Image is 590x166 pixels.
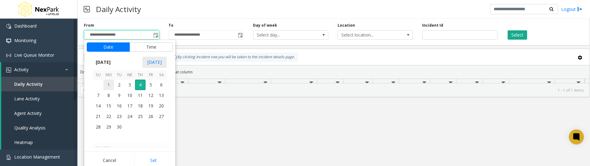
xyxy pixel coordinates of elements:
[146,80,156,90] span: 5
[338,31,398,39] span: Select location...
[103,70,114,80] th: Mo
[114,90,125,101] td: Tuesday, September 9, 2025
[14,37,36,43] span: Monitoring
[103,90,114,101] td: Monday, September 8, 2025
[114,122,125,132] td: Tuesday, September 30, 2025
[114,111,125,122] td: Tuesday, September 23, 2025
[14,154,60,160] span: Location Management
[103,101,114,111] td: Monday, September 15, 2025
[93,143,167,153] th: [DATE]
[499,79,508,87] a: Video Filter Menu
[168,23,173,28] label: To
[125,70,135,80] th: We
[146,101,156,111] span: 19
[178,79,187,87] a: Lot Filter Menu
[561,6,582,12] a: Logout
[93,101,103,111] span: 14
[114,101,125,111] td: Tuesday, September 16, 2025
[1,77,77,91] a: Daily Activity
[125,90,135,101] span: 10
[78,67,590,77] div: Drag a column header and drop it here to group by that column
[14,67,28,72] span: Activity
[237,31,243,39] span: Toggle popup
[84,2,90,17] img: pageIcon
[261,79,270,87] a: Lane Filter Menu
[135,80,146,90] span: 4
[146,90,156,101] td: Friday, September 12, 2025
[363,79,371,87] a: Queue Filter Menu
[125,90,135,101] td: Wednesday, September 10, 2025
[389,79,398,87] a: Dur Filter Menu
[473,79,481,87] a: Rec. Filter Menu
[156,90,167,101] td: Saturday, September 13, 2025
[103,111,114,122] td: Monday, September 22, 2025
[422,23,443,28] label: Incident Id
[129,42,173,52] button: Time tab
[125,80,135,90] span: 3
[156,80,167,90] span: 6
[114,70,125,80] th: Tu
[575,79,583,87] a: Parker Filter Menu
[508,30,527,40] button: Select
[1,135,77,150] a: Heatmap
[103,122,114,132] td: Monday, September 29, 2025
[156,70,167,80] th: Sa
[84,23,94,28] label: From
[156,101,167,111] span: 20
[156,80,167,90] td: Saturday, September 6, 2025
[156,101,167,111] td: Saturday, September 20, 2025
[103,80,114,90] span: 1
[125,111,135,122] span: 24
[14,96,40,102] span: Lane Activity
[156,111,167,122] span: 27
[93,101,103,111] td: Sunday, September 14, 2025
[125,101,135,111] td: Wednesday, September 17, 2025
[135,80,146,90] td: Thursday, September 4, 2025
[103,101,114,111] span: 15
[338,23,355,28] label: Location
[1,91,77,106] a: Lane Activity
[114,80,125,90] span: 2
[14,23,37,29] span: Dashboard
[93,2,144,17] h3: Daily Activity
[14,110,42,116] span: Agent Activity
[93,90,103,101] td: Sunday, September 7, 2025
[146,111,156,122] span: 26
[6,68,11,72] img: 'icon'
[169,53,298,62] div: By clicking Incident row you will be taken to the incident details page.
[6,38,11,43] img: 'icon'
[114,90,125,101] span: 9
[93,122,103,132] td: Sunday, September 28, 2025
[156,111,167,122] td: Saturday, September 27, 2025
[135,90,146,101] span: 11
[126,88,583,93] kendo-pager-info: 1 - 1 of 1 items
[142,57,167,68] span: [DATE]
[1,62,77,77] a: Activity
[1,106,77,120] a: Agent Activity
[114,122,125,132] span: 30
[125,101,135,111] span: 17
[114,111,125,122] span: 23
[577,6,582,12] img: logout
[93,70,103,80] th: Su
[6,155,11,160] img: 'icon'
[93,58,113,67] span: [DATE]
[447,79,455,87] a: Total Filter Menu
[14,52,54,58] span: Live Queue Monitor
[146,111,156,122] td: Friday, September 26, 2025
[14,81,43,87] span: Daily Activity
[125,80,135,90] td: Wednesday, September 3, 2025
[253,31,313,39] span: Select day...
[103,122,114,132] span: 29
[135,111,146,122] span: 25
[146,90,156,101] span: 12
[87,42,130,52] button: Date tab
[14,139,33,145] span: Heatmap
[420,79,429,87] a: Wrapup Filter Menu
[152,31,159,39] span: Toggle popup
[216,79,224,87] a: Location Filter Menu
[135,101,146,111] td: Thursday, September 18, 2025
[93,111,103,122] td: Sunday, September 21, 2025
[103,90,114,101] span: 8
[135,101,146,111] span: 18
